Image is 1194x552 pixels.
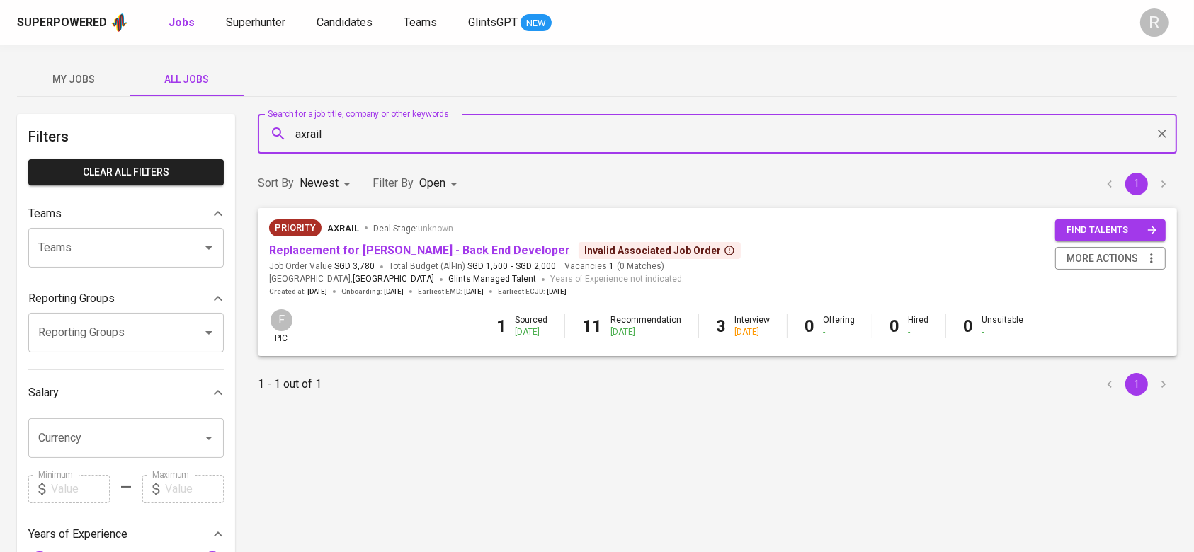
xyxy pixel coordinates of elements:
[169,16,195,29] b: Jobs
[269,272,434,287] span: [GEOGRAPHIC_DATA] ,
[226,16,285,29] span: Superhunter
[550,272,684,287] span: Years of Experience not indicated.
[17,12,129,33] a: Superpoweredapp logo
[25,71,122,88] span: My Jobs
[1067,222,1157,238] span: find talents
[1125,373,1148,396] button: page 1
[51,475,110,503] input: Value
[341,287,404,297] span: Onboarding :
[418,287,484,297] span: Earliest EMD :
[1140,8,1169,37] div: R
[28,526,127,543] p: Years of Experience
[1152,124,1172,144] button: Clear
[28,290,115,307] p: Reporting Groups
[258,175,294,192] p: Sort By
[607,260,614,272] span: 1
[269,221,322,235] span: Priority
[169,14,198,32] a: Jobs
[317,14,375,32] a: Candidates
[165,475,224,503] input: Value
[511,260,513,272] span: -
[373,175,414,192] p: Filter By
[1055,247,1166,270] button: more actions
[269,308,294,333] div: F
[419,176,445,190] span: Open
[28,159,224,185] button: Clear All filters
[110,12,129,33] img: app logo
[823,326,855,338] div: -
[889,316,899,336] b: 0
[498,287,567,297] span: Earliest ECJD :
[404,14,440,32] a: Teams
[515,326,547,338] div: [DATE]
[464,287,484,297] span: [DATE]
[404,16,437,29] span: Teams
[610,326,681,338] div: [DATE]
[300,171,356,197] div: Newest
[1096,173,1177,195] nav: pagination navigation
[269,219,322,236] div: New Job received from Demand Team
[564,260,664,272] span: Vacancies ( 0 Matches )
[269,308,294,345] div: pic
[734,314,770,338] div: Interview
[496,316,506,336] b: 1
[269,260,375,272] span: Job Order Value
[1096,373,1177,396] nav: pagination navigation
[521,16,552,30] span: NEW
[389,260,556,272] span: Total Budget (All-In)
[17,15,107,31] div: Superpowered
[547,287,567,297] span: [DATE]
[139,71,235,88] span: All Jobs
[199,428,219,448] button: Open
[40,163,212,181] span: Clear All filters
[334,260,375,272] span: SGD 3,780
[269,287,327,297] span: Created at :
[468,16,518,29] span: GlintsGPT
[269,243,570,257] a: Replacement for [PERSON_NAME] - Back End Developer
[418,224,453,234] span: unknown
[716,316,726,336] b: 3
[28,520,224,548] div: Years of Experience
[448,274,536,284] span: Glints Managed Talent
[963,316,973,336] b: 0
[516,260,556,272] span: SGD 2,000
[199,238,219,258] button: Open
[1055,219,1166,241] button: find talents
[804,316,814,336] b: 0
[610,314,681,338] div: Recommendation
[515,314,547,338] div: Sourced
[226,14,288,32] a: Superhunter
[28,200,224,228] div: Teams
[28,379,224,407] div: Salary
[28,384,59,401] p: Salary
[908,326,928,338] div: -
[1067,250,1138,268] span: more actions
[1125,173,1148,195] button: page 1
[584,243,735,258] div: Invalid Associated Job Order
[258,376,322,393] p: 1 - 1 out of 1
[467,260,508,272] span: SGD 1,500
[373,224,453,234] span: Deal Stage :
[734,326,770,338] div: [DATE]
[384,287,404,297] span: [DATE]
[28,284,224,313] div: Reporting Groups
[199,323,219,343] button: Open
[307,287,327,297] span: [DATE]
[300,175,339,192] p: Newest
[582,316,602,336] b: 11
[353,272,434,287] span: [GEOGRAPHIC_DATA]
[908,314,928,338] div: Hired
[982,326,1023,338] div: -
[28,205,62,222] p: Teams
[468,14,552,32] a: GlintsGPT NEW
[823,314,855,338] div: Offering
[982,314,1023,338] div: Unsuitable
[419,171,462,197] div: Open
[327,223,359,234] span: Axrail
[317,16,373,29] span: Candidates
[28,125,224,148] h6: Filters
